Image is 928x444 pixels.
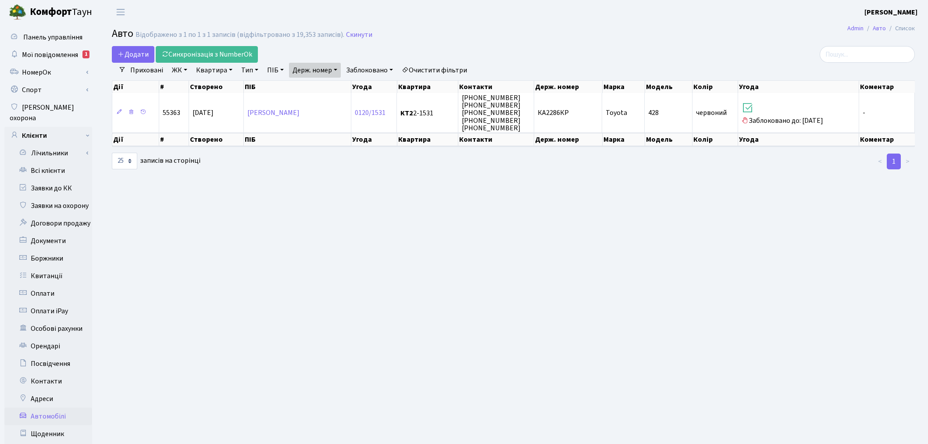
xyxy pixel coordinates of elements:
[4,355,92,372] a: Посвідчення
[400,108,413,118] b: КТ2
[112,26,133,41] span: Авто
[163,108,180,118] span: 55363
[834,19,928,38] nav: breadcrumb
[873,24,886,33] a: Авто
[397,81,459,93] th: Квартира
[4,64,92,81] a: НомерОк
[534,133,602,146] th: Держ. номер
[4,390,92,408] a: Адреси
[820,46,915,63] input: Пошук...
[238,63,262,78] a: Тип
[4,179,92,197] a: Заявки до КК
[159,81,189,93] th: #
[859,81,915,93] th: Коментар
[351,133,397,146] th: Угода
[458,81,534,93] th: Контакти
[289,63,341,78] a: Держ. номер
[189,81,243,93] th: Створено
[112,46,154,63] a: Додати
[603,133,645,146] th: Марка
[10,144,92,162] a: Лічильники
[4,127,92,144] a: Клієнти
[4,81,92,99] a: Спорт
[4,372,92,390] a: Контакти
[189,133,243,146] th: Створено
[82,50,89,58] div: 1
[4,425,92,443] a: Щоденник
[738,81,859,93] th: Угода
[4,250,92,267] a: Боржники
[4,267,92,285] a: Квитанції
[351,81,397,93] th: Угода
[168,63,191,78] a: ЖК
[887,154,901,169] a: 1
[692,133,738,146] th: Колір
[645,133,692,146] th: Модель
[23,32,82,42] span: Панель управління
[4,337,92,355] a: Орендарі
[244,81,352,93] th: ПІБ
[112,81,159,93] th: Дії
[247,108,300,118] a: [PERSON_NAME]
[4,320,92,337] a: Особові рахунки
[127,63,167,78] a: Приховані
[645,81,692,93] th: Модель
[346,31,372,39] a: Скинути
[136,31,344,39] div: Відображено з 1 по 1 з 1 записів (відфільтровано з 19,353 записів).
[9,4,26,21] img: logo.png
[400,110,454,117] span: 2-1531
[4,215,92,232] a: Договори продажу
[4,162,92,179] a: Всі клієнти
[863,108,865,118] span: -
[534,81,602,93] th: Держ. номер
[156,46,258,63] a: Синхронізація з NumberOk
[603,81,645,93] th: Марка
[4,197,92,215] a: Заявки на охорону
[859,133,915,146] th: Коментар
[538,108,569,118] span: КА2286КР
[4,46,92,64] a: Мої повідомлення1
[112,153,137,169] select: записів на сторінці
[30,5,72,19] b: Комфорт
[864,7,917,17] b: [PERSON_NAME]
[110,5,132,19] button: Переключити навігацію
[4,408,92,425] a: Автомобілі
[648,108,659,118] span: 428
[22,50,78,60] span: Мої повідомлення
[30,5,92,20] span: Таун
[606,108,627,118] span: Toyota
[244,133,352,146] th: ПІБ
[864,7,917,18] a: [PERSON_NAME]
[458,133,534,146] th: Контакти
[4,29,92,46] a: Панель управління
[112,153,200,169] label: записів на сторінці
[847,24,864,33] a: Admin
[193,108,214,118] span: [DATE]
[398,63,471,78] a: Очистити фільтри
[264,63,287,78] a: ПІБ
[886,24,915,33] li: Список
[742,101,855,125] span: Заблоковано до: [DATE]
[355,108,385,118] a: 0120/1531
[118,50,149,59] span: Додати
[738,133,859,146] th: Угода
[4,285,92,302] a: Оплати
[343,63,396,78] a: Заблоковано
[4,232,92,250] a: Документи
[112,133,159,146] th: Дії
[193,63,236,78] a: Квартира
[462,93,521,132] span: [PHONE_NUMBER] [PHONE_NUMBER] [PHONE_NUMBER] [PHONE_NUMBER] [PHONE_NUMBER]
[696,108,727,118] span: червоний
[692,81,738,93] th: Колір
[397,133,459,146] th: Квартира
[4,302,92,320] a: Оплати iPay
[159,133,189,146] th: #
[4,99,92,127] a: [PERSON_NAME] охорона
